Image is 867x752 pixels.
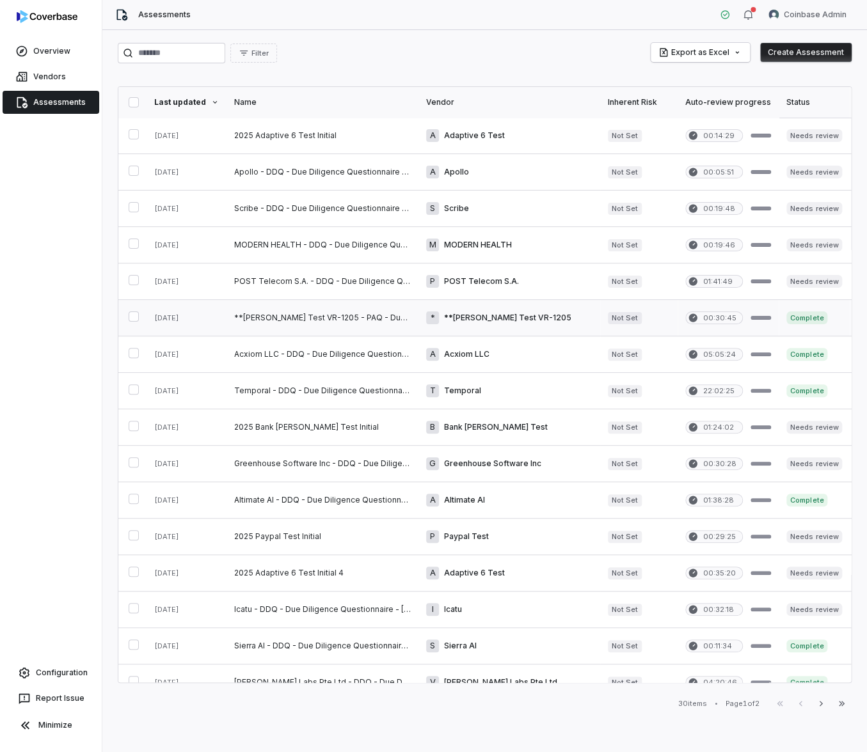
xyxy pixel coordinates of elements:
span: Configuration [36,668,88,678]
div: Vendor [426,97,593,107]
div: Name [234,97,411,107]
span: Minimize [38,720,72,730]
button: Export as Excel [651,43,750,62]
img: Coinbase Admin avatar [768,10,779,20]
div: Page 1 of 2 [726,699,760,709]
img: logo-D7KZi-bG.svg [17,10,77,23]
span: Assessments [138,10,191,20]
div: 30 items [678,699,707,709]
span: Coinbase Admin [784,10,847,20]
span: Filter [251,49,269,58]
div: Auto-review progress [685,97,771,107]
span: Vendors [33,72,66,82]
span: Assessments [33,97,86,107]
button: Report Issue [5,687,97,710]
a: Configuration [5,661,97,684]
button: Coinbase Admin avatarCoinbase Admin [761,5,854,24]
button: Minimize [5,712,97,738]
span: Report Issue [36,693,84,703]
div: Inherent Risk [608,97,670,107]
a: Vendors [3,65,99,88]
a: Assessments [3,91,99,114]
div: Status [786,97,842,107]
div: Last updated [154,97,219,107]
button: Create Assessment [760,43,852,62]
a: Overview [3,40,99,63]
div: • [715,699,718,708]
button: Filter [230,43,277,63]
span: Overview [33,46,70,56]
